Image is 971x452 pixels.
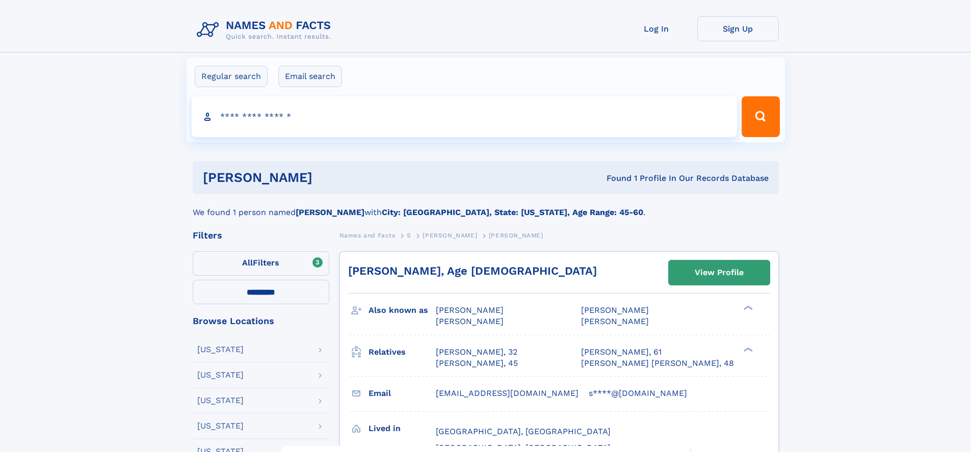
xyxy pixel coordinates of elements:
[407,229,411,242] a: S
[382,207,643,217] b: City: [GEOGRAPHIC_DATA], State: [US_STATE], Age Range: 45-60
[489,232,543,239] span: [PERSON_NAME]
[459,173,769,184] div: Found 1 Profile In Our Records Database
[581,358,734,369] a: [PERSON_NAME] [PERSON_NAME], 48
[197,345,244,354] div: [US_STATE]
[581,305,649,315] span: [PERSON_NAME]
[695,261,744,284] div: View Profile
[348,264,597,277] a: [PERSON_NAME], Age [DEMOGRAPHIC_DATA]
[197,422,244,430] div: [US_STATE]
[669,260,770,285] a: View Profile
[369,385,436,402] h3: Email
[193,316,329,326] div: Browse Locations
[193,251,329,276] label: Filters
[369,420,436,437] h3: Lived in
[436,358,518,369] a: [PERSON_NAME], 45
[242,258,253,268] span: All
[369,343,436,361] h3: Relatives
[296,207,364,217] b: [PERSON_NAME]
[193,16,339,44] img: Logo Names and Facts
[436,427,611,436] span: [GEOGRAPHIC_DATA], [GEOGRAPHIC_DATA]
[423,229,477,242] a: [PERSON_NAME]
[436,305,504,315] span: [PERSON_NAME]
[436,316,504,326] span: [PERSON_NAME]
[697,16,779,41] a: Sign Up
[193,194,779,219] div: We found 1 person named with .
[197,371,244,379] div: [US_STATE]
[741,346,753,353] div: ❯
[436,388,579,398] span: [EMAIL_ADDRESS][DOMAIN_NAME]
[436,347,517,358] a: [PERSON_NAME], 32
[581,316,649,326] span: [PERSON_NAME]
[192,96,738,137] input: search input
[616,16,697,41] a: Log In
[193,231,329,240] div: Filters
[203,171,460,184] h1: [PERSON_NAME]
[369,302,436,319] h3: Also known as
[339,229,396,242] a: Names and Facts
[581,347,662,358] a: [PERSON_NAME], 61
[197,396,244,405] div: [US_STATE]
[423,232,477,239] span: [PERSON_NAME]
[742,96,779,137] button: Search Button
[195,66,268,87] label: Regular search
[741,305,753,311] div: ❯
[278,66,342,87] label: Email search
[407,232,411,239] span: S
